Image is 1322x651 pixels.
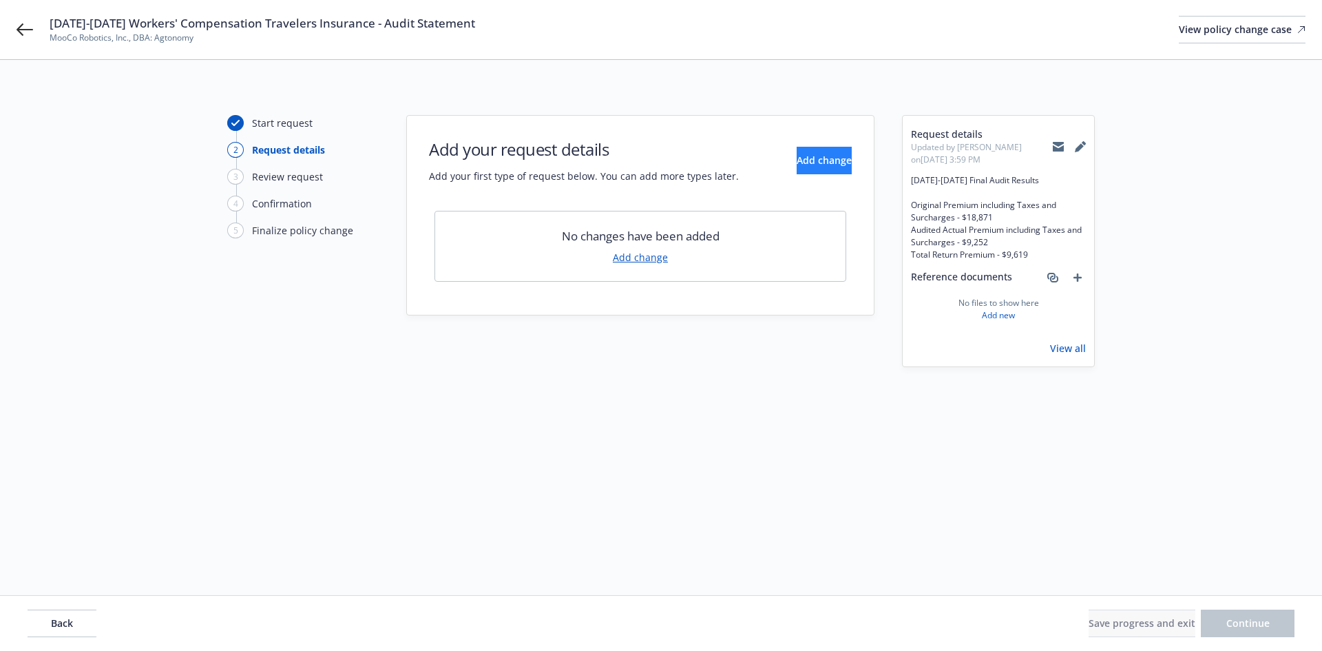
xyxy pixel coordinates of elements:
[958,297,1039,309] span: No files to show here
[227,142,244,158] div: 2
[1089,617,1195,630] span: Save progress and exit
[1069,269,1086,286] a: add
[252,196,312,211] div: Confirmation
[227,169,244,185] div: 3
[982,309,1015,322] a: Add new
[911,141,1053,166] span: Updated by [PERSON_NAME] on [DATE] 3:59 PM
[1226,617,1270,630] span: Continue
[252,116,313,130] div: Start request
[1050,341,1086,355] a: View all
[613,250,668,265] a: Add change
[1179,17,1305,43] div: View policy change case
[252,169,323,184] div: Review request
[1045,269,1061,286] a: associate
[252,223,353,238] div: Finalize policy change
[911,127,1053,141] span: Request details
[797,147,852,174] button: Add change
[51,617,73,630] span: Back
[797,154,852,167] span: Add change
[1179,16,1305,43] a: View policy change case
[28,610,96,637] button: Back
[227,223,244,238] div: 5
[429,138,739,161] h1: Add your request details
[429,169,739,183] span: Add your first type of request below. You can add more types later.
[1089,610,1195,637] button: Save progress and exit
[252,143,325,157] div: Request details
[911,174,1086,261] span: [DATE]-[DATE] Final Audit Results Original Premium including Taxes and Surcharges - $18,871 Audit...
[227,196,244,211] div: 4
[911,269,1012,286] span: Reference documents
[50,32,475,44] span: MooCo Robotics, Inc., DBA: Agtonomy
[50,15,475,32] span: [DATE]-[DATE] Workers' Compensation Travelers Insurance - Audit Statement
[1201,610,1294,637] button: Continue
[562,228,720,245] span: No changes have been added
